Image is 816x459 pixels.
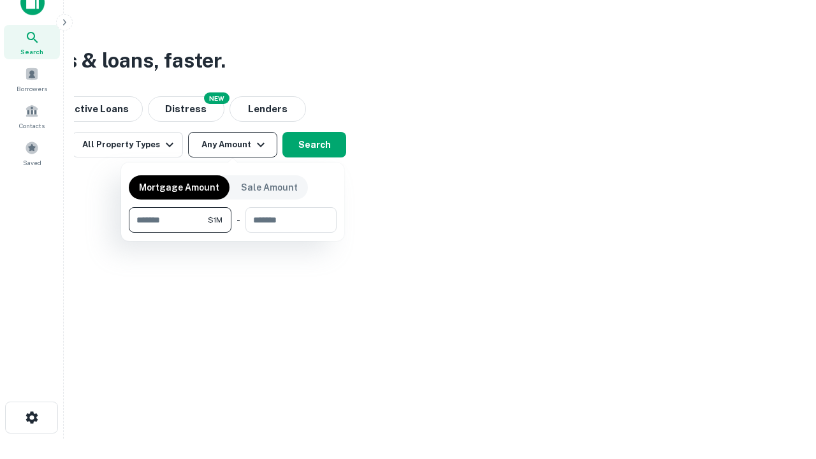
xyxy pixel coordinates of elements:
span: $1M [208,214,222,226]
p: Mortgage Amount [139,180,219,194]
p: Sale Amount [241,180,298,194]
div: - [237,207,240,233]
iframe: Chat Widget [752,357,816,418]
